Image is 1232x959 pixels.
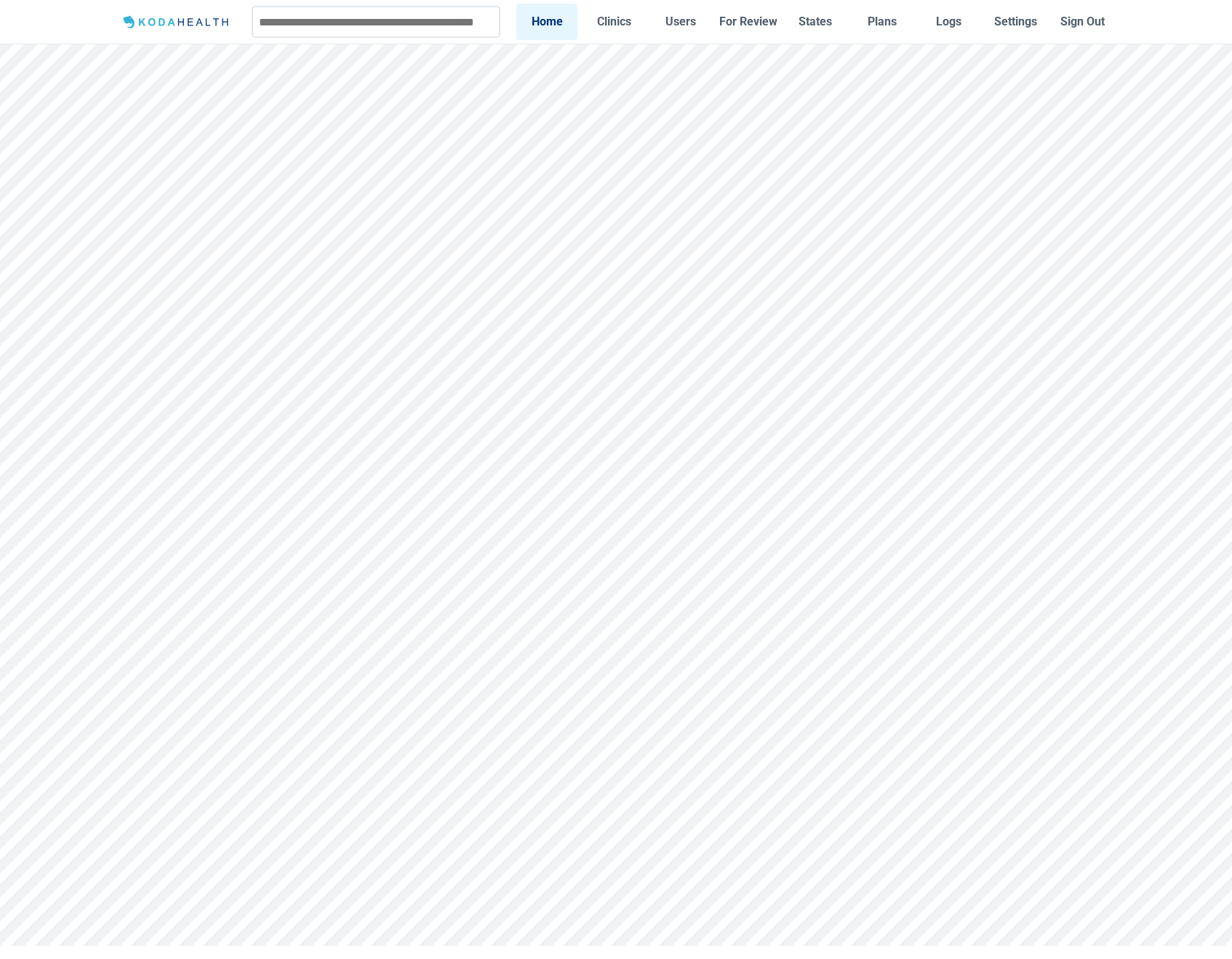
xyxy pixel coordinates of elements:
a: Users [650,4,711,39]
a: Settings [985,4,1047,39]
a: States [785,4,846,39]
a: Plans [852,4,913,39]
a: For Review [717,4,778,39]
button: Sign Out [1052,4,1113,39]
a: Logs [919,4,980,39]
a: Home [516,4,577,39]
img: Logo [119,13,236,31]
a: Clinics [583,4,644,39]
